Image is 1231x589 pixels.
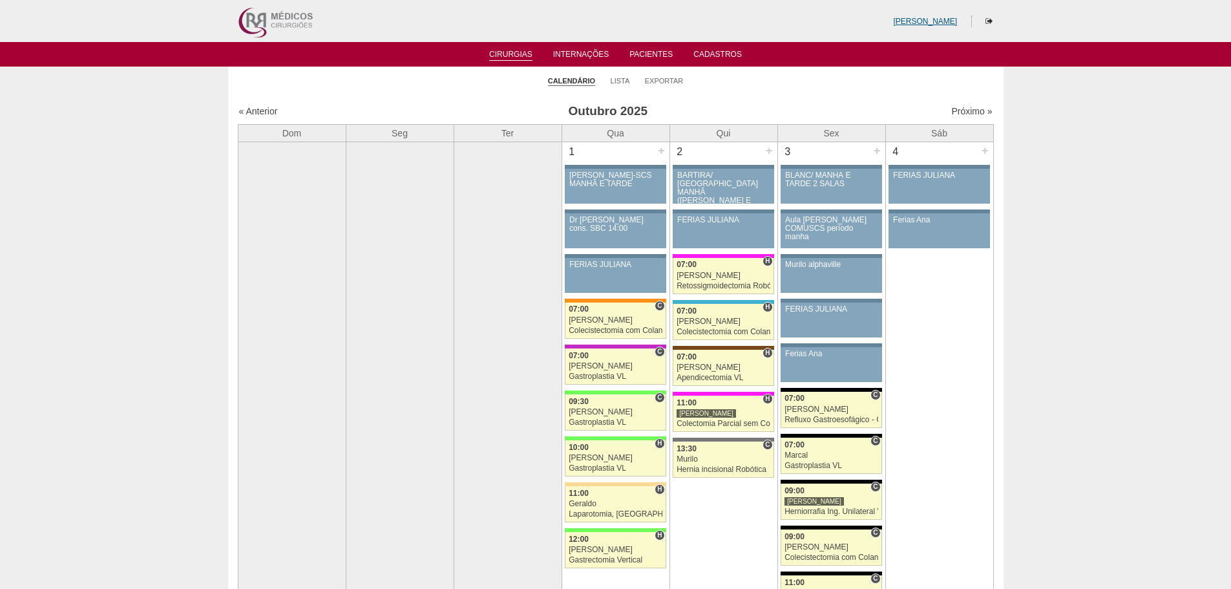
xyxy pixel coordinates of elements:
[781,165,881,169] div: Key: Aviso
[781,303,881,337] a: FERIAS JULIANA
[569,443,589,452] span: 10:00
[569,489,589,498] span: 11:00
[889,169,989,204] a: FERIAS JULIANA
[693,50,742,63] a: Cadastros
[629,50,673,63] a: Pacientes
[677,409,736,418] div: [PERSON_NAME]
[655,530,664,541] span: Hospital
[677,216,770,224] div: FERIAS JULIANA
[565,482,666,486] div: Key: Bartira
[489,50,532,61] a: Cirurgias
[784,416,878,424] div: Refluxo Gastroesofágico - Cirurgia VL
[677,171,770,222] div: BARTIRA/ [GEOGRAPHIC_DATA] MANHÃ ([PERSON_NAME] E ANA)/ SANTA JOANA -TARDE
[673,304,773,340] a: H 07:00 [PERSON_NAME] Colecistectomia com Colangiografia VL
[777,124,885,142] th: Sex
[781,434,881,438] div: Key: Blanc
[872,142,883,159] div: +
[980,142,991,159] div: +
[781,299,881,303] div: Key: Aviso
[763,440,772,450] span: Consultório
[785,171,878,188] div: BLANC/ MANHÃ E TARDE 2 SALAS
[569,305,589,314] span: 07:00
[870,573,880,584] span: Consultório
[239,106,278,116] a: « Anterior
[781,530,881,566] a: C 09:00 [PERSON_NAME] Colecistectomia com Colangiografia VL
[677,317,770,326] div: [PERSON_NAME]
[569,454,662,462] div: [PERSON_NAME]
[645,76,684,85] a: Exportar
[569,372,662,381] div: Gastroplastia VL
[565,169,666,204] a: [PERSON_NAME]-SCS MANHÃ E TARDE
[781,388,881,392] div: Key: Blanc
[673,258,773,294] a: H 07:00 [PERSON_NAME] Retossigmoidectomia Robótica
[569,316,662,325] div: [PERSON_NAME]
[565,299,666,303] div: Key: São Luiz - SCS
[569,556,662,564] div: Gastrectomia Vertical
[893,17,957,26] a: [PERSON_NAME]
[673,350,773,386] a: H 07:00 [PERSON_NAME] Apendicectomia VL
[565,165,666,169] div: Key: Aviso
[569,408,662,416] div: [PERSON_NAME]
[677,306,697,316] span: 07:00
[781,480,881,484] div: Key: Blanc
[569,535,589,544] span: 12:00
[655,392,664,403] span: Consultório
[677,398,697,407] span: 11:00
[673,254,773,258] div: Key: Pro Matre
[763,348,772,358] span: Hospital
[565,303,666,339] a: C 07:00 [PERSON_NAME] Colecistectomia com Colangiografia VL
[784,486,805,495] span: 09:00
[673,169,773,204] a: BARTIRA/ [GEOGRAPHIC_DATA] MANHÃ ([PERSON_NAME] E ANA)/ SANTA JOANA -TARDE
[677,272,770,280] div: [PERSON_NAME]
[784,462,878,470] div: Gastroplastia VL
[889,209,989,213] div: Key: Aviso
[889,165,989,169] div: Key: Aviso
[655,484,664,495] span: Hospital
[565,348,666,385] a: C 07:00 [PERSON_NAME] Gastroplastia VL
[885,124,993,142] th: Sáb
[565,345,666,348] div: Key: Maria Braido
[569,464,662,473] div: Gastroplastia VL
[569,510,662,519] div: Laparotomia, [GEOGRAPHIC_DATA], Drenagem, Bridas VL
[673,392,773,396] div: Key: Pro Matre
[784,532,805,541] span: 09:00
[655,301,664,311] span: Consultório
[893,171,985,180] div: FERIAS JULIANA
[553,50,609,63] a: Internações
[784,394,805,403] span: 07:00
[784,508,878,516] div: Herniorrafia Ing. Unilateral VL
[569,500,662,508] div: Geraldo
[763,256,772,266] span: Hospital
[419,102,796,121] h3: Outubro 2025
[670,142,690,162] div: 2
[763,302,772,312] span: Hospital
[677,328,770,336] div: Colecistectomia com Colangiografia VL
[656,142,667,159] div: +
[677,282,770,290] div: Retossigmoidectomia Robótica
[781,526,881,530] div: Key: Blanc
[985,17,993,25] i: Sair
[569,216,662,233] div: Dr [PERSON_NAME] cons. SBC 14:00
[677,363,770,372] div: [PERSON_NAME]
[677,352,697,361] span: 07:00
[569,397,589,406] span: 09:30
[677,374,770,382] div: Apendicectomia VL
[569,351,589,360] span: 07:00
[569,261,662,269] div: FERIAS JULIANA
[677,260,697,269] span: 07:00
[785,261,878,269] div: Murilo alphaville
[565,532,666,568] a: H 12:00 [PERSON_NAME] Gastrectomia Vertical
[781,209,881,213] div: Key: Aviso
[673,442,773,478] a: C 13:30 Murilo Hernia incisional Robótica
[569,327,662,335] div: Colecistectomia com Colangiografia VL
[673,165,773,169] div: Key: Aviso
[669,124,777,142] th: Qui
[870,482,880,492] span: Consultório
[785,350,878,358] div: Ferias Ana
[784,451,878,460] div: Marcal
[655,438,664,449] span: Hospital
[784,440,805,449] span: 07:00
[784,405,878,414] div: [PERSON_NAME]
[673,213,773,248] a: FERIAS JULIANA
[781,572,881,575] div: Key: Blanc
